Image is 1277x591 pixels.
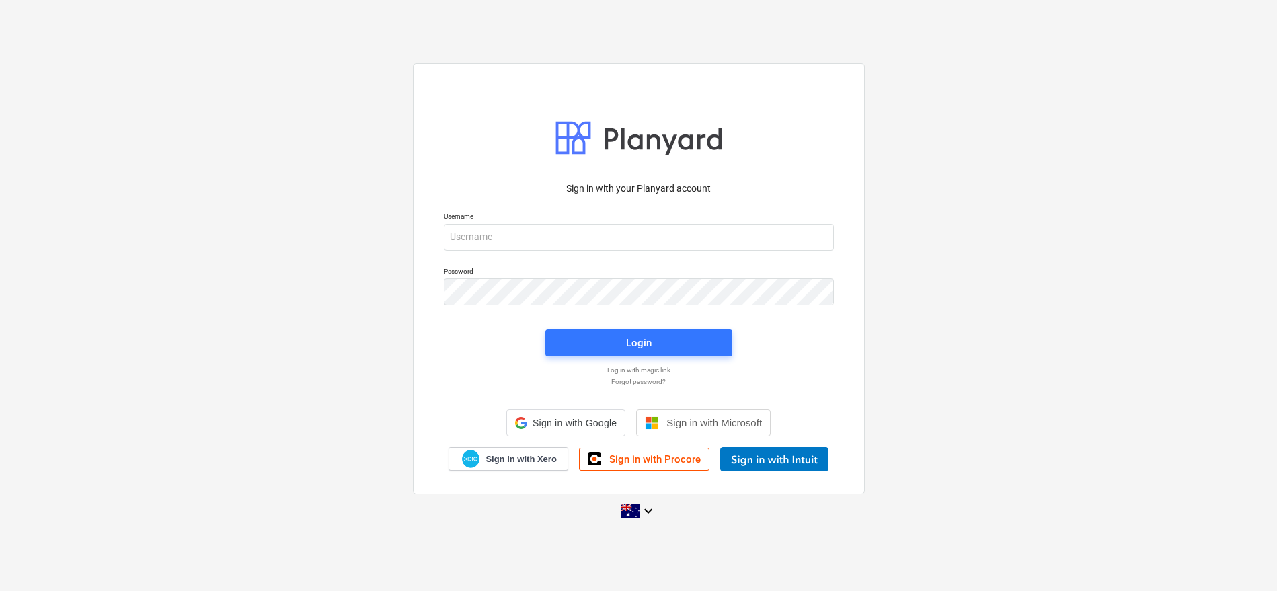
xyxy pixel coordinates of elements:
[449,447,568,471] a: Sign in with Xero
[666,417,762,428] span: Sign in with Microsoft
[506,409,625,436] div: Sign in with Google
[640,503,656,519] i: keyboard_arrow_down
[444,267,834,278] p: Password
[609,453,701,465] span: Sign in with Procore
[444,182,834,196] p: Sign in with your Planyard account
[486,453,556,465] span: Sign in with Xero
[444,212,834,223] p: Username
[533,418,617,428] span: Sign in with Google
[444,224,834,251] input: Username
[437,377,841,386] a: Forgot password?
[545,329,732,356] button: Login
[645,416,658,430] img: Microsoft logo
[579,448,709,471] a: Sign in with Procore
[437,366,841,375] a: Log in with magic link
[626,334,652,352] div: Login
[462,450,479,468] img: Xero logo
